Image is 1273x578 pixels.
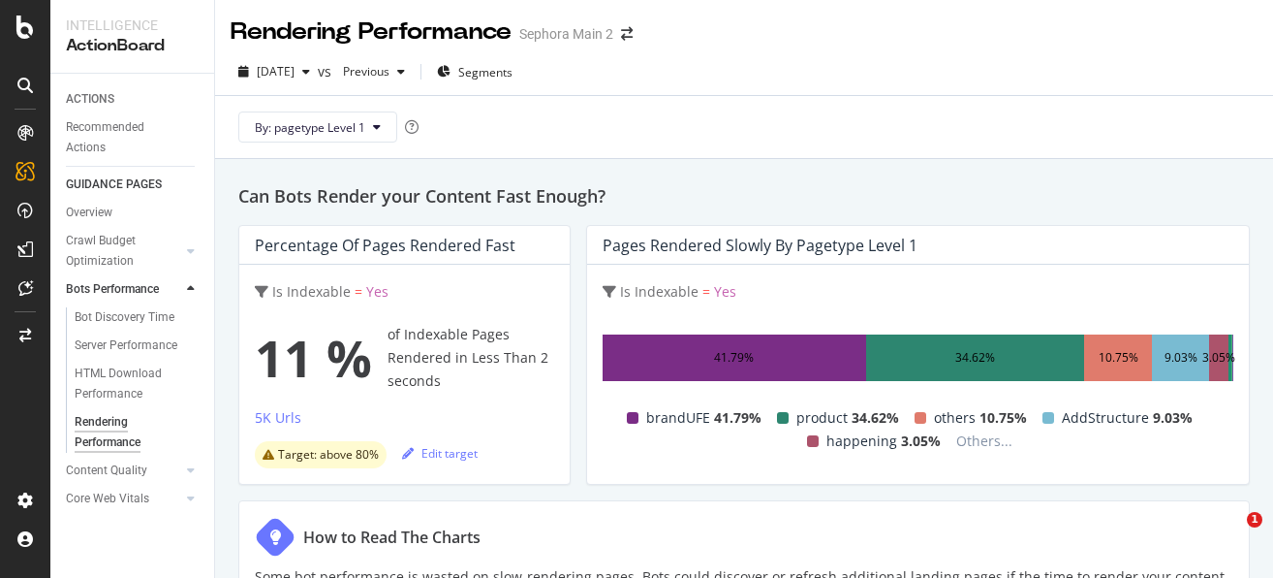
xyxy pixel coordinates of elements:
[238,182,1250,209] h2: Can Bots Render your Content Fast Enough?
[255,406,301,437] button: 5K Urls
[75,364,187,404] div: HTML Download Performance
[66,461,181,481] a: Content Quality
[826,430,897,453] span: happening
[75,336,201,356] a: Server Performance
[75,412,201,453] a: Rendering Performance
[714,346,754,369] div: 41.79%
[66,489,149,509] div: Core Web Vitals
[231,16,512,48] div: Rendering Performance
[255,119,365,136] span: By: pagetype Level 1
[335,63,389,80] span: Previous
[1202,346,1235,369] div: 3.05%
[66,279,181,300] a: Bots Performance
[255,319,372,397] span: 11 %
[66,35,199,57] div: ActionBoard
[402,445,478,462] div: Edit target
[66,89,114,110] div: ACTIONS
[1099,346,1138,369] div: 10.75%
[66,461,147,481] div: Content Quality
[852,406,899,430] span: 34.62%
[75,364,201,404] a: HTML Download Performance
[402,437,478,468] button: Edit target
[255,236,515,255] div: Percentage of Pages Rendered Fast
[714,406,761,430] span: 41.79%
[646,406,710,430] span: brandUFE
[366,282,388,301] span: Yes
[1164,346,1197,369] div: 9.03%
[458,64,512,80] span: Segments
[255,408,301,428] div: 5K Urls
[1207,512,1254,559] iframe: Intercom live chat
[66,203,201,223] a: Overview
[901,430,941,453] span: 3.05%
[66,175,201,195] a: GUIDANCE PAGES
[255,441,387,468] div: warning label
[66,175,162,195] div: GUIDANCE PAGES
[238,112,397,143] button: By: pagetype Level 1
[66,16,199,35] div: Intelligence
[272,282,351,301] span: Is Indexable
[948,430,1020,453] span: Others...
[1153,406,1193,430] span: 9.03%
[303,526,481,549] div: How to Read The Charts
[66,489,181,509] a: Core Web Vitals
[255,319,554,397] div: of Indexable Pages Rendered in Less Than 2 seconds
[75,412,183,453] div: Rendering Performance
[66,231,181,272] a: Crawl Budget Optimization
[621,27,633,41] div: arrow-right-arrow-left
[66,231,168,272] div: Crawl Budget Optimization
[355,282,362,301] span: =
[66,89,201,110] a: ACTIONS
[278,449,379,461] span: Target: above 80%
[714,282,736,301] span: Yes
[603,236,917,255] div: Pages Rendered Slowly by pagetype Level 1
[231,56,318,87] button: [DATE]
[1247,512,1262,528] span: 1
[75,307,174,328] div: Bot Discovery Time
[979,406,1027,430] span: 10.75%
[75,307,201,328] a: Bot Discovery Time
[335,56,413,87] button: Previous
[429,56,520,87] button: Segments
[66,117,182,158] div: Recommended Actions
[934,406,976,430] span: others
[796,406,848,430] span: product
[257,63,295,80] span: 2025 Sep. 11th
[66,117,201,158] a: Recommended Actions
[318,62,335,81] span: vs
[620,282,699,301] span: Is Indexable
[955,346,995,369] div: 34.62%
[519,24,613,44] div: Sephora Main 2
[75,336,177,356] div: Server Performance
[1062,406,1149,430] span: AddStructure
[66,279,159,300] div: Bots Performance
[66,203,112,223] div: Overview
[702,282,710,301] span: =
